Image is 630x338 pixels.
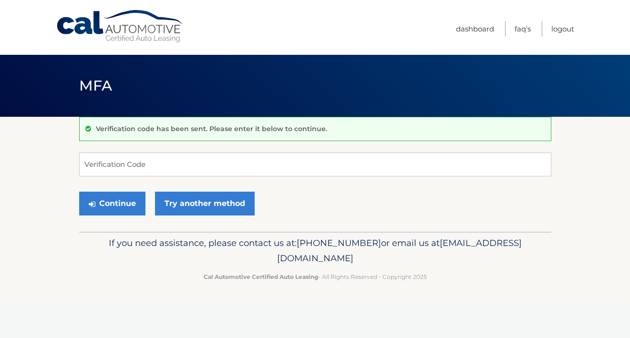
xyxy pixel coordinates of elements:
span: [PHONE_NUMBER] [297,237,381,248]
a: Dashboard [456,21,494,37]
input: Verification Code [79,153,551,176]
a: Cal Automotive [56,10,185,43]
button: Continue [79,192,145,215]
span: [EMAIL_ADDRESS][DOMAIN_NAME] [277,237,522,264]
a: FAQ's [515,21,531,37]
p: If you need assistance, please contact us at: or email us at [85,236,545,266]
a: Try another method [155,192,255,215]
a: Logout [551,21,574,37]
p: Verification code has been sent. Please enter it below to continue. [96,124,327,133]
strong: Cal Automotive Certified Auto Leasing [204,273,318,280]
span: MFA [79,77,113,94]
p: - All Rights Reserved - Copyright 2025 [85,272,545,282]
